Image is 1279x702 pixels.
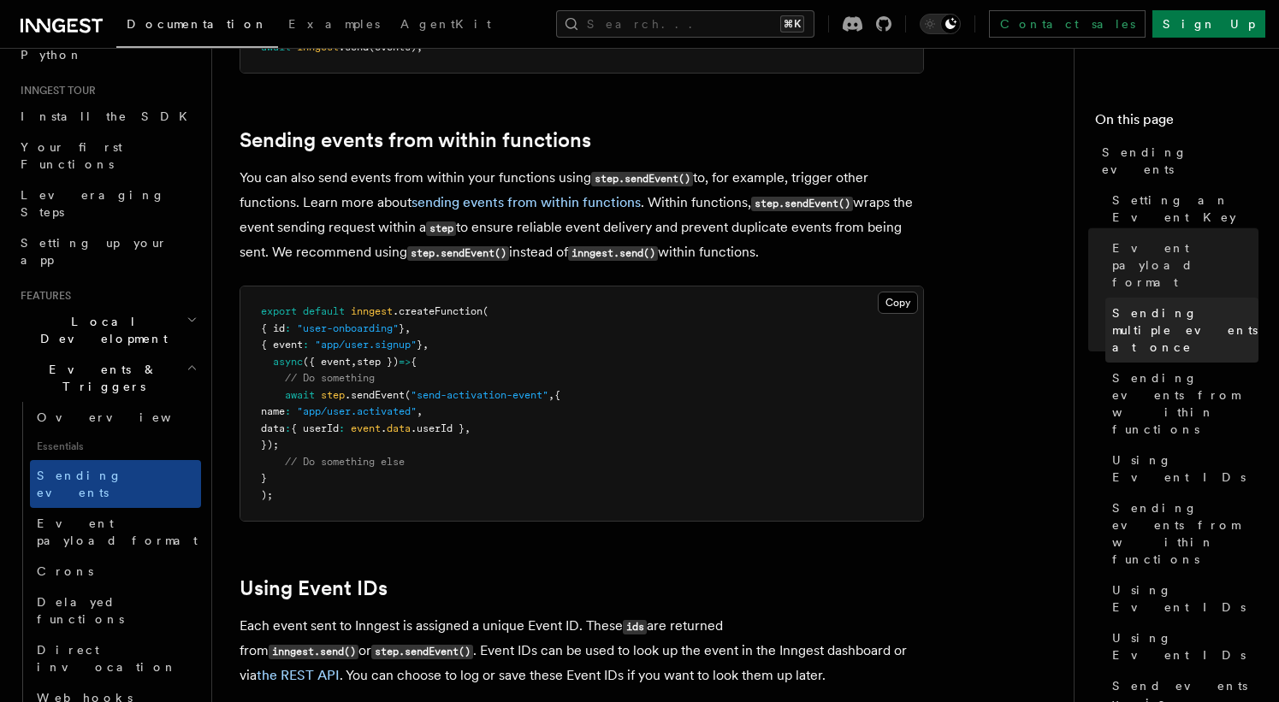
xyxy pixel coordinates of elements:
[37,410,213,424] span: Overview
[240,128,591,152] a: Sending events from within functions
[285,372,375,384] span: // Do something
[37,469,122,499] span: Sending events
[399,356,411,368] span: =>
[1112,581,1258,616] span: Using Event IDs
[357,356,399,368] span: step })
[351,356,357,368] span: ,
[412,194,641,210] a: sending events from within functions
[989,10,1146,38] a: Contact sales
[21,236,168,267] span: Setting up your app
[21,48,83,62] span: Python
[405,389,411,401] span: (
[278,5,390,46] a: Examples
[1095,137,1258,185] a: Sending events
[14,101,201,132] a: Install the SDK
[483,305,489,317] span: (
[399,322,405,334] span: }
[1112,369,1258,438] span: Sending events from within functions
[261,489,273,501] span: );
[315,339,417,351] span: "app/user.signup"
[14,361,187,395] span: Events & Triggers
[405,322,411,334] span: ,
[30,460,201,508] a: Sending events
[371,645,473,659] code: step.sendEvent()
[261,305,297,317] span: export
[1105,575,1258,622] a: Using Event IDs
[37,643,177,674] span: Direct invocation
[37,516,198,547] span: Event payload format
[381,422,387,434] span: .
[37,564,93,578] span: Crons
[288,17,380,31] span: Examples
[269,645,358,659] code: inngest.send()
[303,305,345,317] span: default
[14,180,201,227] a: Leveraging Steps
[285,389,315,401] span: await
[400,17,491,31] span: AgentKit
[1112,451,1258,486] span: Using Event IDs
[1105,445,1258,493] a: Using Event IDs
[351,422,381,434] span: event
[417,339,423,351] span: }
[1152,10,1265,38] a: Sign Up
[14,39,201,70] a: Python
[751,197,853,211] code: step.sendEvent()
[568,246,658,261] code: inngest.send()
[351,305,393,317] span: inngest
[423,339,429,351] span: ,
[387,422,411,434] span: data
[345,389,405,401] span: .sendEvent
[556,10,814,38] button: Search...⌘K
[261,339,303,351] span: { event
[1105,185,1258,233] a: Setting an Event Key
[30,587,201,634] a: Delayed functions
[261,439,279,451] span: });
[1102,144,1258,178] span: Sending events
[14,227,201,275] a: Setting up your app
[261,422,285,434] span: data
[285,322,291,334] span: :
[393,305,483,317] span: .createFunction
[1105,233,1258,298] a: Event payload format
[554,389,560,401] span: {
[30,556,201,587] a: Crons
[411,422,465,434] span: .userId }
[426,221,456,236] code: step
[261,322,285,334] span: { id
[14,354,201,402] button: Events & Triggers
[411,356,417,368] span: {
[285,422,291,434] span: :
[261,472,267,484] span: }
[14,313,187,347] span: Local Development
[30,634,201,682] a: Direct invocation
[261,405,285,417] span: name
[21,109,198,123] span: Install the SDK
[240,166,924,265] p: You can also send events from within your functions using to, for example, trigger other function...
[37,595,124,626] span: Delayed functions
[285,405,291,417] span: :
[780,15,804,32] kbd: ⌘K
[285,456,405,468] span: // Do something else
[257,667,340,683] a: the REST API
[1105,298,1258,363] a: Sending multiple events at once
[1112,239,1258,291] span: Event payload format
[1105,622,1258,670] a: Using Event IDs
[1112,499,1258,568] span: Sending events from within functions
[1112,629,1258,664] span: Using Event IDs
[291,422,339,434] span: { userId
[548,389,554,401] span: ,
[1095,109,1258,137] h4: On this page
[411,389,548,401] span: "send-activation-event"
[297,405,417,417] span: "app/user.activated"
[273,356,303,368] span: async
[1105,493,1258,575] a: Sending events from within functions
[390,5,501,46] a: AgentKit
[14,289,71,303] span: Features
[303,356,351,368] span: ({ event
[30,402,201,433] a: Overview
[321,389,345,401] span: step
[240,614,924,687] p: Each event sent to Inngest is assigned a unique Event ID. These are returned from or . Event IDs ...
[14,84,96,97] span: Inngest tour
[591,172,693,186] code: step.sendEvent()
[878,292,918,314] button: Copy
